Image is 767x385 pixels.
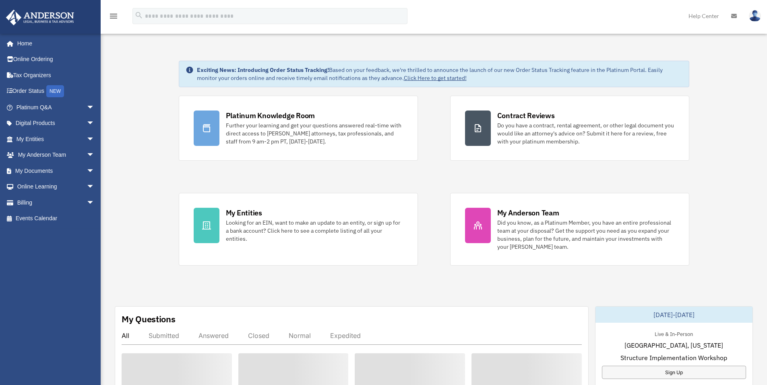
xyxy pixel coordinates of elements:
[602,366,746,379] a: Sign Up
[330,332,361,340] div: Expedited
[87,163,103,179] span: arrow_drop_down
[109,14,118,21] a: menu
[226,219,403,243] div: Looking for an EIN, want to make an update to an entity, or sign up for a bank account? Click her...
[134,11,143,20] i: search
[6,211,107,227] a: Events Calendar
[179,96,418,161] a: Platinum Knowledge Room Further your learning and get your questions answered real-time with dire...
[497,219,674,251] div: Did you know, as a Platinum Member, you have an entire professional team at your disposal? Get th...
[226,208,262,218] div: My Entities
[6,131,107,147] a: My Entitiesarrow_drop_down
[226,121,403,145] div: Further your learning and get your questions answered real-time with direct access to [PERSON_NAM...
[109,11,118,21] i: menu
[197,66,682,82] div: Based on your feedback, we're thrilled to announce the launch of our new Order Status Tracking fe...
[497,208,559,218] div: My Anderson Team
[289,332,311,340] div: Normal
[87,115,103,132] span: arrow_drop_down
[404,74,467,82] a: Click Here to get started!
[497,111,555,121] div: Contract Reviews
[87,147,103,164] span: arrow_drop_down
[6,115,107,131] a: Digital Productsarrow_drop_down
[6,99,107,115] a: Platinum Q&Aarrow_drop_down
[648,329,699,338] div: Live & In-Person
[450,193,689,266] a: My Anderson Team Did you know, as a Platinum Member, you have an entire professional team at your...
[197,66,329,74] strong: Exciting News: Introducing Order Status Tracking!
[624,340,723,350] span: [GEOGRAPHIC_DATA], [US_STATE]
[6,147,107,163] a: My Anderson Teamarrow_drop_down
[6,163,107,179] a: My Documentsarrow_drop_down
[198,332,229,340] div: Answered
[87,179,103,195] span: arrow_drop_down
[620,353,727,362] span: Structure Implementation Workshop
[6,51,107,68] a: Online Ordering
[149,332,179,340] div: Submitted
[122,332,129,340] div: All
[6,83,107,100] a: Order StatusNEW
[179,193,418,266] a: My Entities Looking for an EIN, want to make an update to an entity, or sign up for a bank accoun...
[6,179,107,195] a: Online Learningarrow_drop_down
[87,99,103,116] span: arrow_drop_down
[46,85,64,97] div: NEW
[248,332,269,340] div: Closed
[226,111,315,121] div: Platinum Knowledge Room
[6,35,103,51] a: Home
[595,307,753,323] div: [DATE]-[DATE]
[122,313,176,325] div: My Questions
[6,195,107,211] a: Billingarrow_drop_down
[4,10,76,25] img: Anderson Advisors Platinum Portal
[450,96,689,161] a: Contract Reviews Do you have a contract, rental agreement, or other legal document you would like...
[749,10,761,22] img: User Pic
[6,67,107,83] a: Tax Organizers
[497,121,674,145] div: Do you have a contract, rental agreement, or other legal document you would like an attorney's ad...
[87,195,103,211] span: arrow_drop_down
[87,131,103,147] span: arrow_drop_down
